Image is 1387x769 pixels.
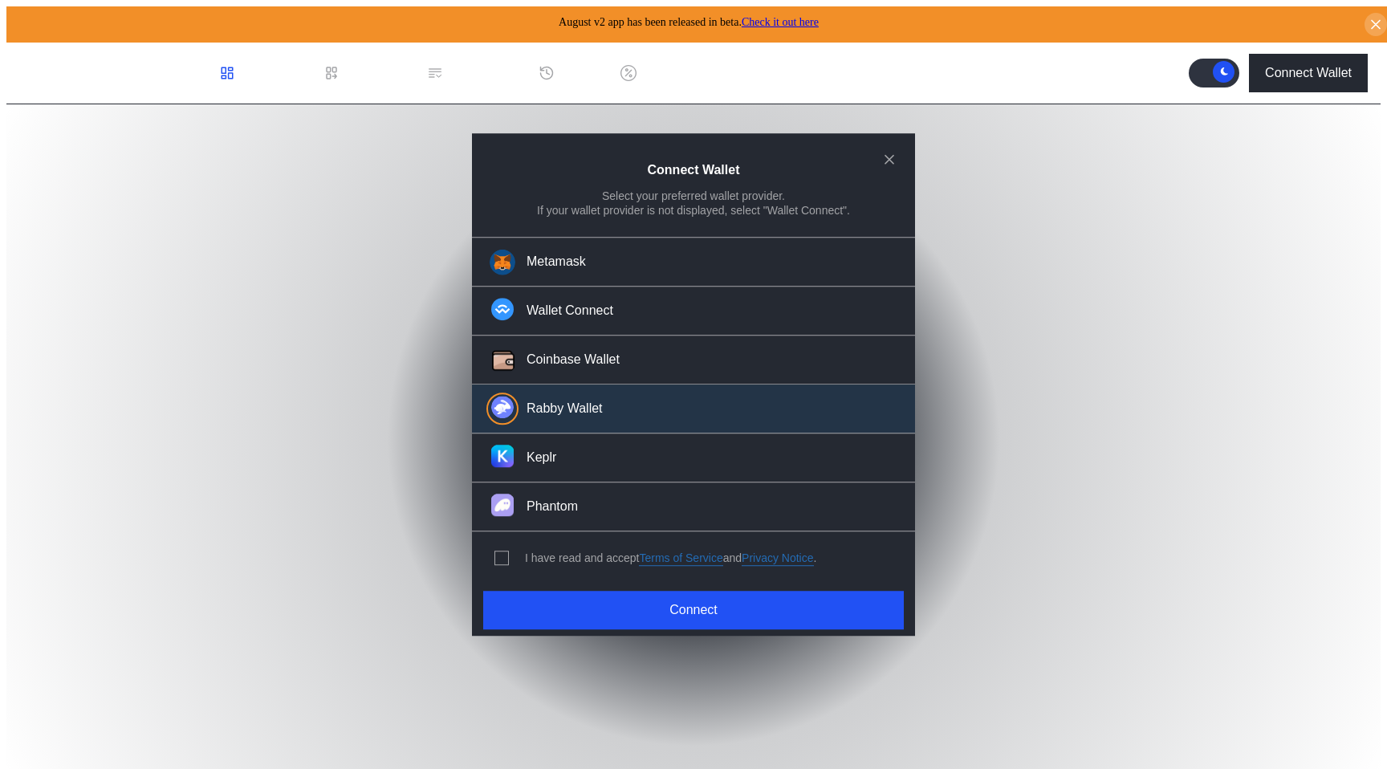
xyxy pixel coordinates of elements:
div: If your wallet provider is not displayed, select "Wallet Connect". [537,203,850,218]
div: Keplr [527,450,556,466]
div: Connect Wallet [1265,66,1352,80]
span: and [723,551,742,566]
div: Rabby Wallet [527,401,603,417]
div: Coinbase Wallet [527,352,620,368]
button: Connect [483,591,904,629]
button: close modal [877,146,902,172]
button: Rabby WalletRabby Wallet [472,384,915,433]
div: Select your preferred wallet provider. [602,189,785,203]
div: Dashboard [242,66,304,80]
div: Phantom [527,498,578,515]
a: Check it out here [742,16,819,28]
img: Rabby Wallet [491,396,514,418]
div: History [561,66,601,80]
div: I have read and accept . [525,551,816,566]
h2: Connect Wallet [648,164,740,178]
button: Wallet Connect [472,287,915,336]
div: Permissions [449,66,519,80]
img: Keplr [491,445,514,467]
button: PhantomPhantom [472,482,915,531]
div: Discount Factors [643,66,739,80]
button: Metamask [472,237,915,287]
span: August v2 app has been released in beta. [559,16,819,28]
a: Terms of Service [639,551,722,566]
img: Phantom [491,494,514,516]
img: Coinbase Wallet [490,347,517,374]
a: Privacy Notice [742,551,813,566]
button: KeplrKeplr [472,433,915,482]
div: Metamask [527,254,586,271]
div: Wallet Connect [527,303,613,319]
button: Coinbase WalletCoinbase Wallet [472,336,915,384]
div: Loan Book [346,66,408,80]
